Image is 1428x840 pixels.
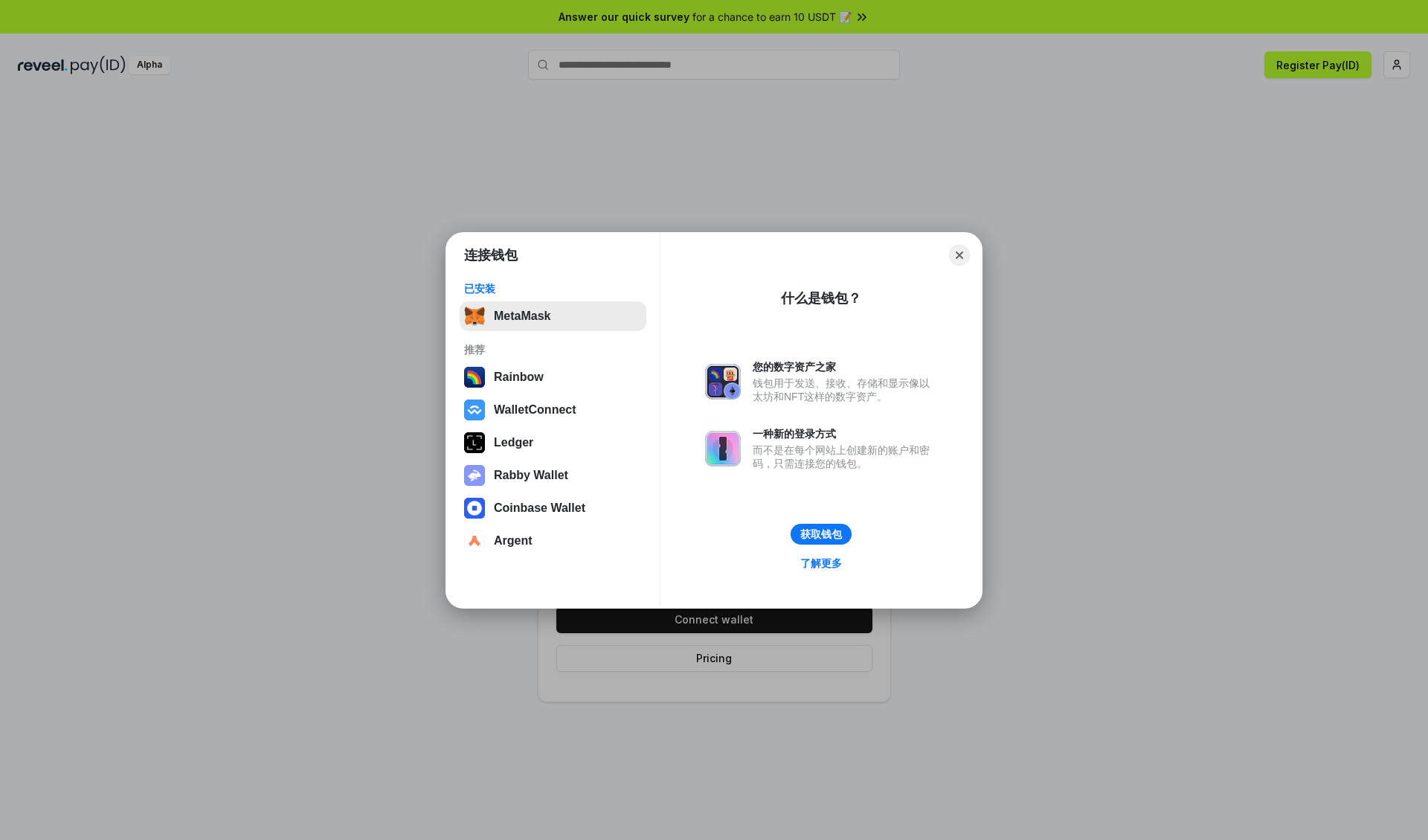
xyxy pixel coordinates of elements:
[494,534,533,548] div: Argent
[460,301,646,331] button: MetaMask
[464,343,642,356] div: 推荐
[753,376,937,403] div: 钱包用于发送、接收、存储和显示像以太坊和NFT这样的数字资产。
[791,554,851,573] a: 了解更多
[460,526,646,556] button: Argent
[781,289,861,307] div: 什么是钱包？
[460,461,646,490] button: Rabby Wallet
[464,306,485,327] img: svg+xml,%3Csvg%20fill%3D%22none%22%20height%3D%2233%22%20viewBox%3D%220%200%2035%2033%22%20width%...
[494,310,550,323] div: MetaMask
[949,245,970,266] button: Close
[464,282,642,295] div: 已安装
[464,367,485,388] img: svg+xml,%3Csvg%20width%3D%22120%22%20height%3D%22120%22%20viewBox%3D%220%200%20120%20120%22%20fil...
[800,528,842,541] div: 获取钱包
[464,530,485,551] img: svg+xml,%3Csvg%20width%3D%2228%22%20height%3D%2228%22%20viewBox%3D%220%200%2028%2028%22%20fill%3D...
[460,395,646,425] button: WalletConnect
[753,443,937,470] div: 而不是在每个网站上创建新的账户和密码，只需连接您的钱包。
[460,428,646,458] button: Ledger
[753,360,937,373] div: 您的数字资产之家
[800,557,842,570] div: 了解更多
[460,493,646,523] button: Coinbase Wallet
[464,498,485,519] img: svg+xml,%3Csvg%20width%3D%2228%22%20height%3D%2228%22%20viewBox%3D%220%200%2028%2028%22%20fill%3D...
[464,465,485,486] img: svg+xml,%3Csvg%20xmlns%3D%22http%3A%2F%2Fwww.w3.org%2F2000%2Fsvg%22%20fill%3D%22none%22%20viewBox...
[791,524,852,545] button: 获取钱包
[464,400,485,420] img: svg+xml,%3Csvg%20width%3D%2228%22%20height%3D%2228%22%20viewBox%3D%220%200%2028%2028%22%20fill%3D...
[464,432,485,453] img: svg+xml,%3Csvg%20xmlns%3D%22http%3A%2F%2Fwww.w3.org%2F2000%2Fsvg%22%20width%3D%2228%22%20height%3...
[753,427,937,440] div: 一种新的登录方式
[494,436,533,449] div: Ledger
[494,469,568,482] div: Rabby Wallet
[494,403,576,417] div: WalletConnect
[464,246,518,264] h1: 连接钱包
[494,501,585,515] div: Coinbase Wallet
[494,371,544,384] div: Rainbow
[705,364,741,400] img: svg+xml,%3Csvg%20xmlns%3D%22http%3A%2F%2Fwww.w3.org%2F2000%2Fsvg%22%20fill%3D%22none%22%20viewBox...
[460,362,646,392] button: Rainbow
[705,431,741,467] img: svg+xml,%3Csvg%20xmlns%3D%22http%3A%2F%2Fwww.w3.org%2F2000%2Fsvg%22%20fill%3D%22none%22%20viewBox...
